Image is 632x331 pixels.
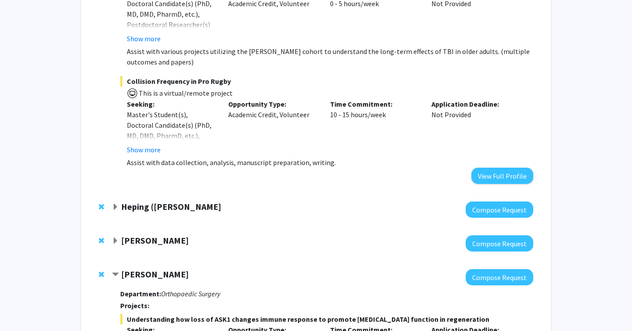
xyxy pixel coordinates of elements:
[120,289,161,298] strong: Department:
[121,269,189,280] strong: [PERSON_NAME]
[330,99,419,109] p: Time Commitment:
[228,99,317,109] p: Opportunity Type:
[99,271,104,278] span: Remove Theresa Freeman from bookmarks
[425,99,527,155] div: Not Provided
[466,201,533,218] button: Compose Request to Heping (Ann) Sheng
[138,89,233,97] span: This is a virtual/remote project
[121,235,189,246] strong: [PERSON_NAME]
[7,291,37,324] iframe: Chat
[471,168,533,184] button: View Full Profile
[99,237,104,244] span: Remove Aaron Wong from bookmarks
[120,301,149,310] strong: Projects:
[127,99,215,109] p: Seeking:
[222,99,323,155] div: Academic Credit, Volunteer
[127,46,533,67] p: Assist with various projects utilizing the [PERSON_NAME] cohort to understand the long-term effec...
[127,109,215,183] div: Master's Student(s), Doctoral Candidate(s) (PhD, MD, DMD, PharmD, etc.), Postdoctoral Researcher(...
[466,235,533,252] button: Compose Request to Aaron Wong
[99,203,104,210] span: Remove Heping (Ann) Sheng from bookmarks
[112,271,119,278] span: Contract Theresa Freeman Bookmark
[112,237,119,245] span: Expand Aaron Wong Bookmark
[120,314,533,324] span: Understanding how loss of ASK1 changes immune response to promote [MEDICAL_DATA] function in rege...
[127,144,161,155] button: Show more
[121,201,221,212] strong: Heping ([PERSON_NAME]
[120,76,533,86] span: Collision Frequency in Pro Rugby
[466,269,533,285] button: Compose Request to Theresa Freeman
[161,289,220,298] i: Orthopaedic Surgery
[112,204,119,211] span: Expand Heping (Ann) Sheng Bookmark
[127,33,161,44] button: Show more
[431,99,520,109] p: Application Deadline:
[323,99,425,155] div: 10 - 15 hours/week
[127,157,533,168] p: Assist with data collection, analysis, manuscript preparation, writing.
